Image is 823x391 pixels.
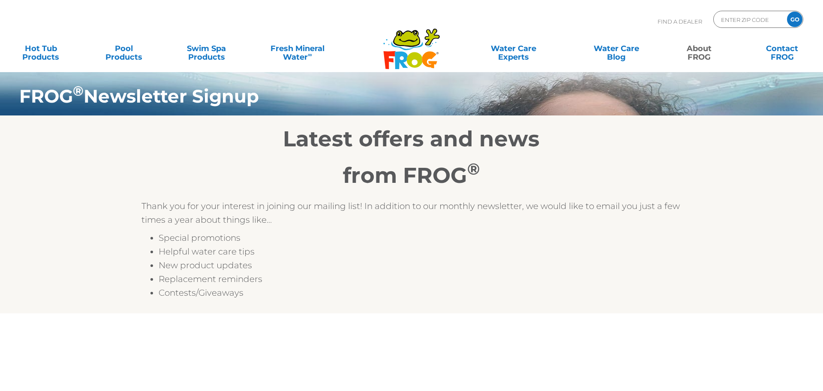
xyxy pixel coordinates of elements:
h2: Latest offers and news [141,126,682,152]
li: New product updates [159,258,682,272]
a: AboutFROG [667,40,731,57]
a: Water CareBlog [584,40,649,57]
li: Helpful water care tips [159,245,682,258]
a: Swim SpaProducts [174,40,239,57]
h1: FROG Newsletter Signup [19,86,736,106]
li: Replacement reminders [159,272,682,286]
a: Hot TubProducts [9,40,73,57]
a: ContactFROG [750,40,814,57]
sup: ® [467,159,480,179]
li: Special promotions [159,231,682,245]
a: Fresh MineralWater∞ [257,40,338,57]
a: PoolProducts [91,40,156,57]
h2: from FROG [141,163,682,188]
input: GO [787,12,802,27]
sup: ® [73,83,84,99]
li: Contests/Giveaways [159,286,682,300]
sup: ∞ [308,51,312,58]
a: Water CareExperts [461,40,565,57]
img: Frog Products Logo [378,17,445,70]
p: Thank you for your interest in joining our mailing list! In addition to our monthly newsletter, w... [141,199,682,227]
p: Find A Dealer [658,11,702,32]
